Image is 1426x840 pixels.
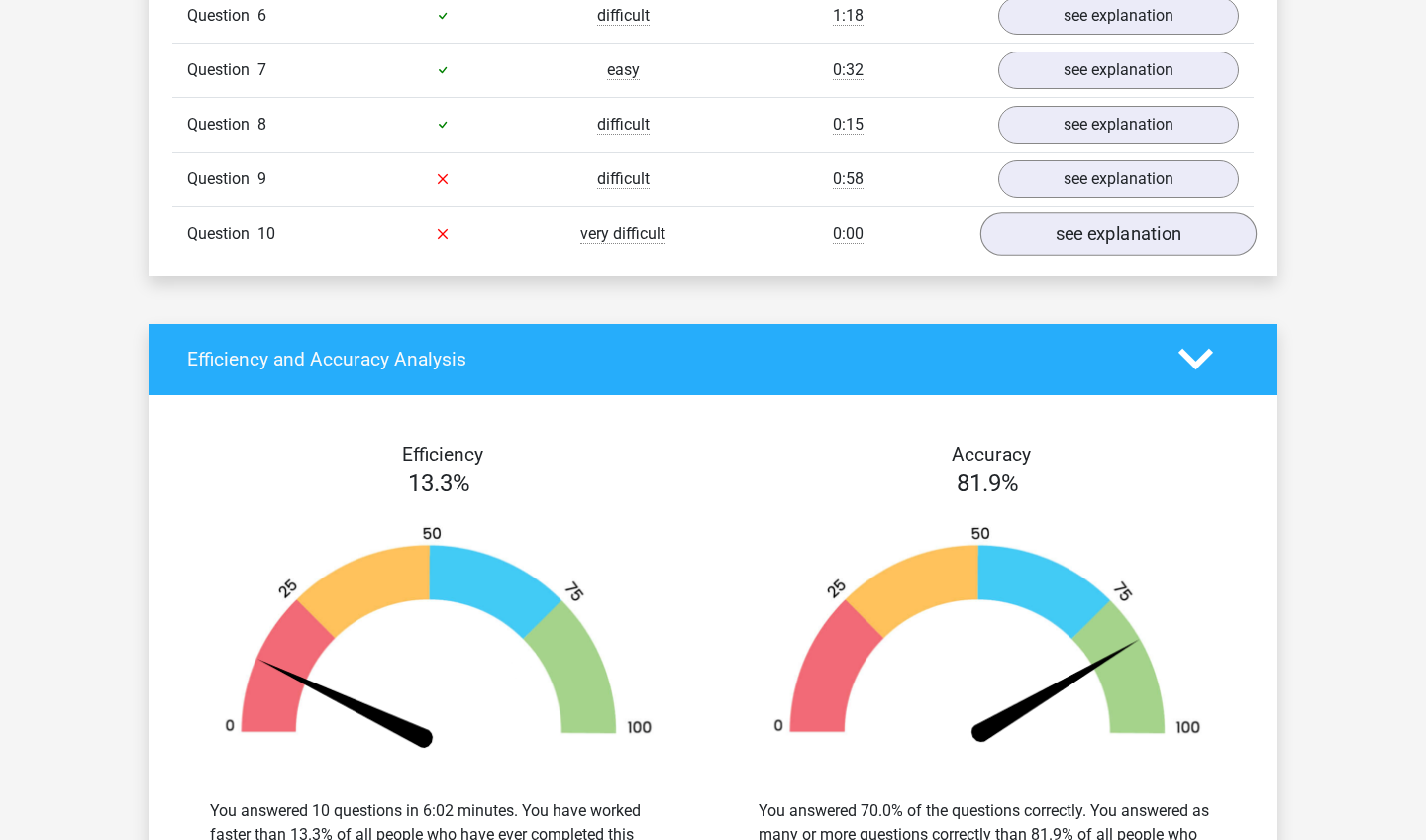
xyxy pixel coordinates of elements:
h4: Efficiency and Accuracy Analysis [187,348,1149,370]
span: very difficult [580,224,665,244]
span: Question [187,222,257,246]
span: 0:00 [833,224,864,244]
h4: Accuracy [736,443,1247,466]
span: 10 [257,224,275,243]
span: 13.3% [408,470,470,497]
span: 9 [257,169,266,188]
span: 0:32 [833,60,864,80]
span: 0:15 [833,115,864,135]
a: see explanation [980,212,1257,256]
span: difficult [597,115,650,135]
span: Question [187,58,257,82]
img: 82.0790d660cc64.png [743,525,1232,752]
span: 7 [257,60,266,79]
span: easy [607,60,640,80]
span: Question [187,4,257,28]
span: Question [187,167,257,191]
span: 81.9% [957,470,1019,497]
a: see explanation [998,52,1239,89]
span: 6 [257,6,266,25]
span: 0:58 [833,169,864,189]
a: see explanation [998,106,1239,144]
h4: Efficiency [187,443,698,466]
span: 1:18 [833,6,864,26]
span: difficult [597,6,650,26]
img: 13.ba05d5f6e9a3.png [194,525,683,752]
span: 8 [257,115,266,134]
a: see explanation [998,160,1239,198]
span: Question [187,113,257,137]
span: difficult [597,169,650,189]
